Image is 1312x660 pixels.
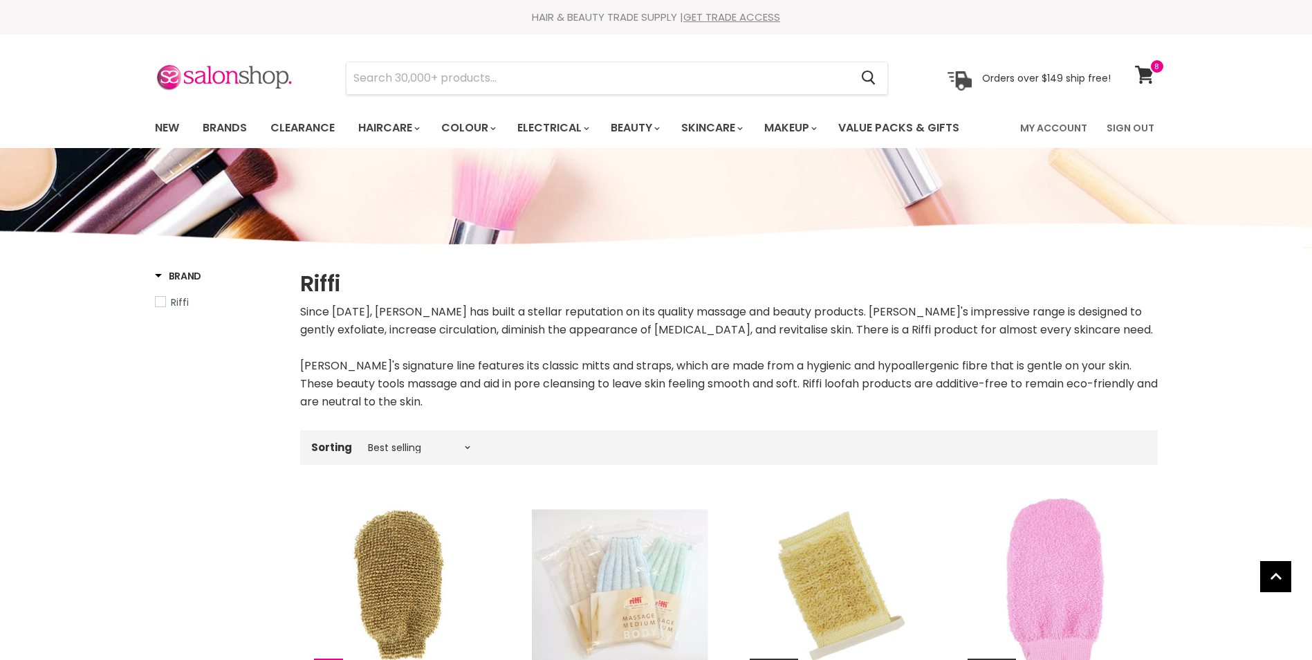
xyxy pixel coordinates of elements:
[431,113,504,143] a: Colour
[600,113,668,143] a: Beauty
[851,62,887,94] button: Search
[155,295,283,310] a: Riffi
[507,113,598,143] a: Electrical
[300,269,1158,298] h1: Riffi
[348,113,428,143] a: Haircare
[828,113,970,143] a: Value Packs & Gifts
[1012,113,1096,143] a: My Account
[138,108,1175,148] nav: Main
[671,113,751,143] a: Skincare
[347,62,851,94] input: Search
[260,113,345,143] a: Clearance
[145,108,991,148] ul: Main menu
[192,113,257,143] a: Brands
[346,62,888,95] form: Product
[145,113,190,143] a: New
[982,71,1111,84] p: Orders over $149 ship free!
[1098,113,1163,143] a: Sign Out
[754,113,825,143] a: Makeup
[683,10,780,24] a: GET TRADE ACCESS
[311,441,352,453] label: Sorting
[155,269,202,283] h3: Brand
[138,10,1175,24] div: HAIR & BEAUTY TRADE SUPPLY |
[171,295,189,309] span: Riffi
[300,303,1158,411] div: Since [DATE], [PERSON_NAME] has built a stellar reputation on its quality massage and beauty prod...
